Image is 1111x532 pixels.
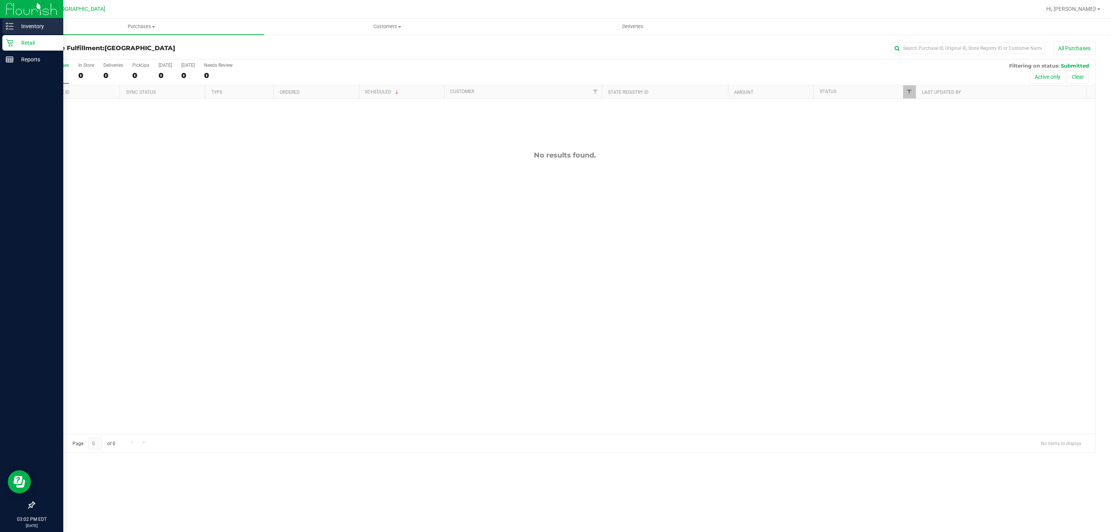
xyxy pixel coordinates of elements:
[6,39,14,47] inline-svg: Retail
[103,71,123,80] div: 0
[734,90,753,95] a: Amount
[922,90,961,95] a: Last Updated By
[8,470,31,493] iframe: Resource center
[589,85,602,98] a: Filter
[1061,63,1089,69] span: Submitted
[19,19,264,35] a: Purchases
[1067,70,1089,83] button: Clear
[1009,63,1059,69] span: Filtering on status:
[891,42,1045,54] input: Search Purchase ID, Original ID, State Registry ID or Customer Name...
[450,89,474,94] a: Customer
[181,63,195,68] div: [DATE]
[3,523,60,529] p: [DATE]
[820,89,836,94] a: Status
[264,19,510,35] a: Customers
[1046,6,1096,12] span: Hi, [PERSON_NAME]!
[66,437,122,449] span: Page of 0
[105,44,175,52] span: [GEOGRAPHIC_DATA]
[181,71,195,80] div: 0
[903,85,916,98] a: Filter
[132,71,149,80] div: 0
[3,516,60,523] p: 03:02 PM EDT
[78,63,94,68] div: In Store
[280,90,300,95] a: Ordered
[1053,42,1096,55] button: All Purchases
[204,63,233,68] div: Needs Review
[103,63,123,68] div: Deliveries
[612,23,654,30] span: Deliveries
[204,71,233,80] div: 0
[159,63,172,68] div: [DATE]
[34,45,388,52] h3: Purchase Fulfillment:
[159,71,172,80] div: 0
[52,6,105,12] span: [GEOGRAPHIC_DATA]
[34,151,1095,159] div: No results found.
[19,23,264,30] span: Purchases
[14,22,60,31] p: Inventory
[608,90,648,95] a: State Registry ID
[14,55,60,64] p: Reports
[6,22,14,30] inline-svg: Inventory
[6,56,14,63] inline-svg: Reports
[510,19,756,35] a: Deliveries
[365,89,400,95] a: Scheduled
[1035,437,1087,449] span: No items to display
[1030,70,1065,83] button: Active only
[132,63,149,68] div: PickUps
[14,38,60,47] p: Retail
[265,23,510,30] span: Customers
[126,90,156,95] a: Sync Status
[211,90,223,95] a: Type
[78,71,94,80] div: 0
